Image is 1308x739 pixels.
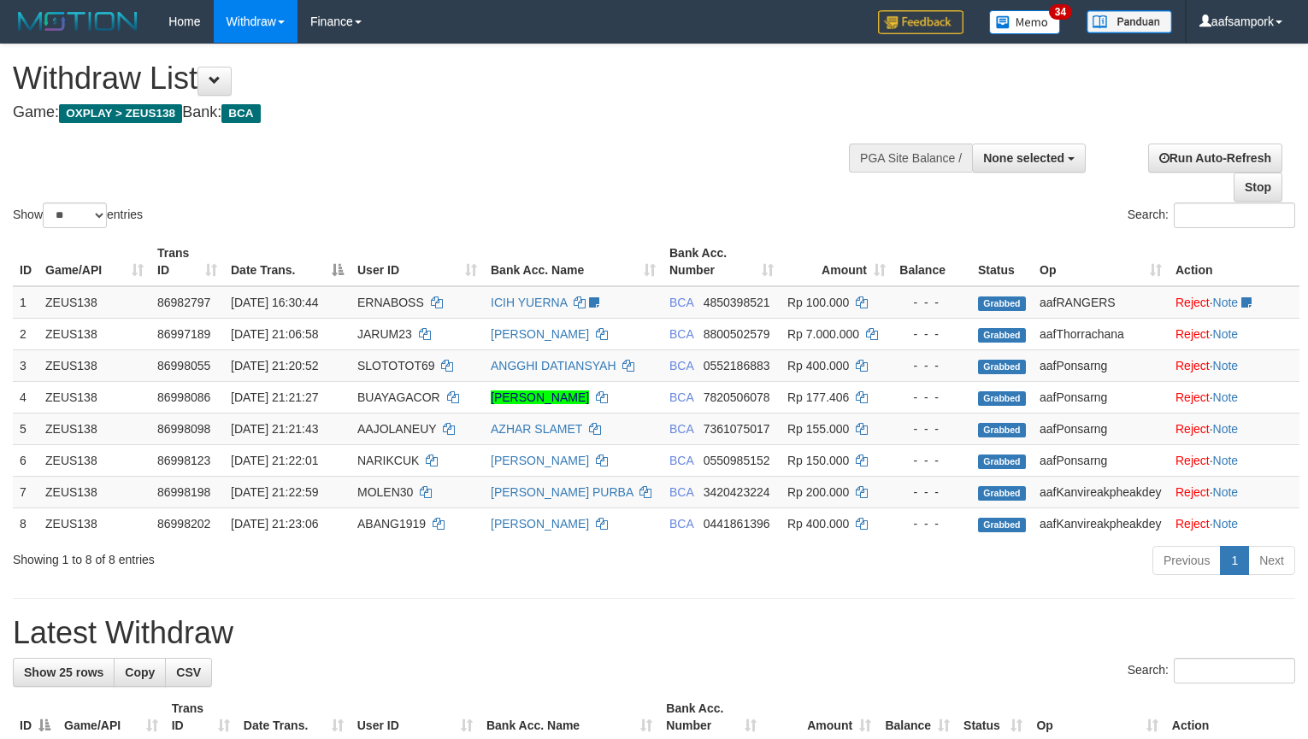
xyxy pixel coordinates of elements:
[157,327,210,341] span: 86997189
[1169,286,1299,319] td: ·
[704,327,770,341] span: Copy 8800502579 to clipboard
[157,390,210,404] span: 86998086
[150,238,224,286] th: Trans ID: activate to sort column ascending
[1213,454,1239,467] a: Note
[1175,327,1210,341] a: Reject
[978,296,1026,311] span: Grabbed
[491,296,567,309] a: ICIH YUERNA
[13,507,38,539] td: 8
[978,360,1026,374] span: Grabbed
[899,484,964,501] div: - - -
[989,10,1061,34] img: Button%20Memo.svg
[1248,546,1295,575] a: Next
[663,238,781,286] th: Bank Acc. Number: activate to sort column ascending
[59,104,182,123] span: OXPLAY > ZEUS138
[13,62,855,96] h1: Withdraw List
[978,455,1026,469] span: Grabbed
[669,422,693,436] span: BCA
[38,413,150,444] td: ZEUS138
[157,296,210,309] span: 86982797
[983,151,1064,165] span: None selected
[13,381,38,413] td: 4
[231,517,318,531] span: [DATE] 21:23:06
[899,452,964,469] div: - - -
[669,359,693,372] span: BCA
[1033,286,1169,319] td: aafRANGERS
[669,454,693,467] span: BCA
[1213,485,1239,499] a: Note
[13,238,38,286] th: ID
[357,327,412,341] span: JARUM23
[13,444,38,476] td: 6
[165,658,212,687] a: CSV
[43,202,107,228] select: Showentries
[491,454,589,467] a: [PERSON_NAME]
[231,296,318,309] span: [DATE] 16:30:44
[357,422,436,436] span: AAJOLANEUY
[1213,390,1239,404] a: Note
[1213,359,1239,372] a: Note
[1213,327,1239,341] a: Note
[1169,318,1299,349] td: ·
[157,359,210,372] span: 86998055
[1033,476,1169,507] td: aafKanvireakpheakdey
[491,422,582,436] a: AZHAR SLAMET
[351,238,484,286] th: User ID: activate to sort column ascending
[1213,517,1239,531] a: Note
[899,389,964,406] div: - - -
[704,422,770,436] span: Copy 7361075017 to clipboard
[1220,546,1249,575] a: 1
[357,485,413,499] span: MOLEN30
[157,485,210,499] span: 86998198
[1033,413,1169,444] td: aafPonsarng
[13,104,855,121] h4: Game: Bank:
[978,518,1026,532] span: Grabbed
[1175,454,1210,467] a: Reject
[491,517,589,531] a: [PERSON_NAME]
[38,444,150,476] td: ZEUS138
[704,296,770,309] span: Copy 4850398521 to clipboard
[1175,390,1210,404] a: Reject
[157,517,210,531] span: 86998202
[38,286,150,319] td: ZEUS138
[13,318,38,349] td: 2
[1128,658,1295,683] label: Search:
[231,485,318,499] span: [DATE] 21:22:59
[787,517,849,531] span: Rp 400.000
[899,357,964,374] div: - - -
[787,454,849,467] span: Rp 150.000
[38,476,150,507] td: ZEUS138
[899,326,964,343] div: - - -
[484,238,663,286] th: Bank Acc. Name: activate to sort column ascending
[13,476,38,507] td: 7
[972,144,1086,173] button: None selected
[1169,476,1299,507] td: ·
[1213,296,1239,309] a: Note
[357,390,440,404] span: BUAYAGACOR
[24,666,103,679] span: Show 25 rows
[231,359,318,372] span: [DATE] 21:20:52
[787,296,849,309] span: Rp 100.000
[1174,658,1295,683] input: Search:
[899,294,964,311] div: - - -
[231,327,318,341] span: [DATE] 21:06:58
[38,507,150,539] td: ZEUS138
[787,485,849,499] span: Rp 200.000
[704,454,770,467] span: Copy 0550985152 to clipboard
[13,202,143,228] label: Show entries
[1033,318,1169,349] td: aafThorrachana
[491,327,589,341] a: [PERSON_NAME]
[157,454,210,467] span: 86998123
[704,390,770,404] span: Copy 7820506078 to clipboard
[1169,444,1299,476] td: ·
[787,390,849,404] span: Rp 177.406
[13,413,38,444] td: 5
[971,238,1033,286] th: Status
[13,286,38,319] td: 1
[787,422,849,436] span: Rp 155.000
[1169,381,1299,413] td: ·
[157,422,210,436] span: 86998098
[669,485,693,499] span: BCA
[899,420,964,437] div: - - -
[704,485,770,499] span: Copy 3420423224 to clipboard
